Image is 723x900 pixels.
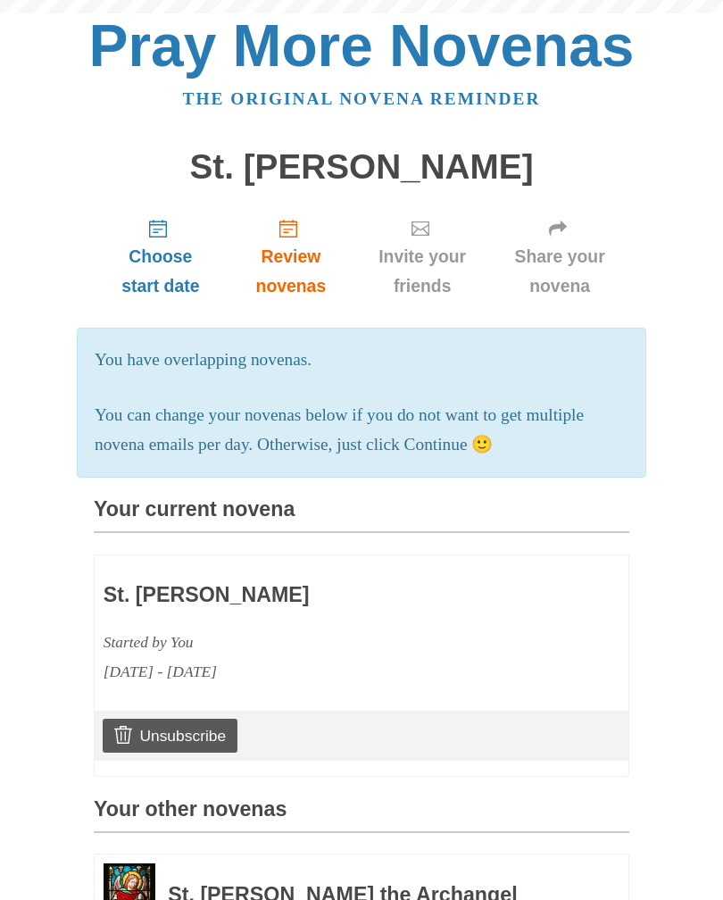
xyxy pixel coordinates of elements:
p: You can change your novenas below if you do not want to get multiple novena emails per day. Other... [95,401,628,460]
div: Started by You [104,628,516,657]
span: Invite your friends [372,242,472,301]
h3: Your other novenas [94,798,629,833]
a: Share your novena [490,204,629,310]
span: Share your novena [508,242,611,301]
a: Invite your friends [354,204,490,310]
a: Review novenas [228,204,354,310]
div: [DATE] - [DATE] [104,657,516,687]
h1: St. [PERSON_NAME] [94,148,629,187]
span: Review novenas [245,242,337,301]
a: Unsubscribe [103,719,237,753]
a: Choose start date [94,204,228,310]
a: Pray More Novenas [89,12,635,79]
h3: Your current novena [94,498,629,533]
a: The original novena reminder [183,89,541,108]
span: Choose start date [112,242,210,301]
h3: St. [PERSON_NAME] [104,584,516,607]
p: You have overlapping novenas. [95,346,628,375]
